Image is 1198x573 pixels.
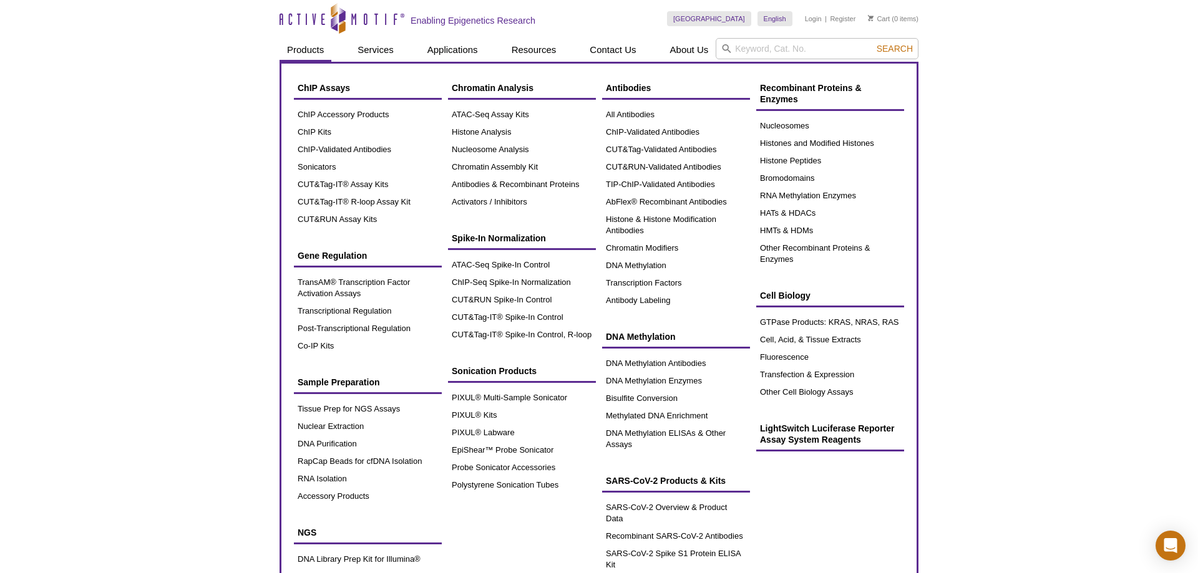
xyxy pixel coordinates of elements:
a: CUT&Tag-IT® R-loop Assay Kit [294,193,442,211]
a: ChIP-Seq Spike-In Normalization [448,274,596,291]
a: HATs & HDACs [756,205,904,222]
a: CUT&RUN-Validated Antibodies [602,158,750,176]
span: Sample Preparation [298,377,380,387]
a: CUT&RUN Spike-In Control [448,291,596,309]
a: DNA Methylation [602,257,750,274]
a: Services [350,38,401,62]
a: AbFlex® Recombinant Antibodies [602,193,750,211]
a: Antibody Labeling [602,292,750,309]
a: RNA Isolation [294,470,442,488]
span: ChIP Assays [298,83,350,93]
a: All Antibodies [602,106,750,123]
a: Sample Preparation [294,370,442,394]
a: Post-Transcriptional Regulation [294,320,442,337]
a: Nucleosomes [756,117,904,135]
span: Gene Regulation [298,251,367,261]
a: Histone Analysis [448,123,596,141]
a: [GEOGRAPHIC_DATA] [667,11,751,26]
a: Probe Sonicator Accessories [448,459,596,476]
img: Your Cart [868,15,874,21]
a: TransAM® Transcription Factor Activation Assays [294,274,442,302]
a: Fluorescence [756,349,904,366]
a: Nuclear Extraction [294,418,442,435]
li: (0 items) [868,11,918,26]
a: Transfection & Expression [756,366,904,383]
a: ChIP-Validated Antibodies [602,123,750,141]
a: Recombinant Proteins & Enzymes [756,76,904,111]
a: Resources [504,38,564,62]
a: Spike-In Normalization [448,226,596,250]
a: ChIP Accessory Products [294,106,442,123]
a: Chromatin Assembly Kit [448,158,596,176]
a: Antibodies & Recombinant Proteins [448,176,596,193]
a: Activators / Inhibitors [448,193,596,211]
a: ATAC-Seq Spike-In Control [448,256,596,274]
a: Transcriptional Regulation [294,302,442,320]
a: HMTs & HDMs [756,222,904,239]
a: Cell Biology [756,284,904,307]
span: DNA Methylation [606,332,675,342]
a: CUT&Tag-Validated Antibodies [602,141,750,158]
span: Search [877,44,913,54]
span: LightSwitch Luciferase Reporter Assay System Reagents [760,423,894,445]
a: DNA Library Prep Kit for Illumina® [294,551,442,568]
a: DNA Purification [294,435,442,453]
a: NGS [294,521,442,544]
a: ChIP Assays [294,76,442,100]
a: Polystyrene Sonication Tubes [448,476,596,494]
a: English [757,11,792,26]
a: GTPase Products: KRAS, NRAS, RAS [756,314,904,331]
a: ChIP-Validated Antibodies [294,141,442,158]
a: About Us [663,38,716,62]
span: Cell Biology [760,291,811,301]
a: Products [280,38,331,62]
a: CUT&RUN Assay Kits [294,211,442,228]
button: Search [873,43,917,54]
li: | [825,11,827,26]
a: Applications [420,38,485,62]
span: NGS [298,527,316,537]
a: Bromodomains [756,170,904,187]
a: Cell, Acid, & Tissue Extracts [756,331,904,349]
a: DNA Methylation Enzymes [602,372,750,390]
a: Sonication Products [448,359,596,383]
a: Login [805,14,822,23]
input: Keyword, Cat. No. [716,38,918,59]
a: SARS-CoV-2 Products & Kits [602,469,750,493]
a: Transcription Factors [602,274,750,292]
span: Antibodies [606,83,651,93]
a: EpiShear™ Probe Sonicator [448,441,596,459]
div: Open Intercom Messenger [1156,531,1186,561]
a: RapCap Beads for cfDNA Isolation [294,453,442,470]
a: Histone & Histone Modification Antibodies [602,211,750,239]
h2: Enabling Epigenetics Research [411,15,535,26]
a: Recombinant SARS-CoV-2 Antibodies [602,527,750,545]
a: Co-IP Kits [294,337,442,355]
span: Sonication Products [452,366,537,376]
a: LightSwitch Luciferase Reporter Assay System Reagents [756,417,904,451]
a: TIP-ChIP-Validated Antibodies [602,176,750,193]
a: Other Recombinant Proteins & Enzymes [756,239,904,268]
span: Chromatin Analysis [452,83,533,93]
a: Tissue Prep for NGS Assays [294,400,442,418]
a: Bisulfite Conversion [602,390,750,407]
span: Spike-In Normalization [452,233,546,243]
a: RNA Methylation Enzymes [756,187,904,205]
a: Nucleosome Analysis [448,141,596,158]
a: Gene Regulation [294,244,442,267]
a: Cart [868,14,890,23]
span: SARS-CoV-2 Products & Kits [606,476,726,486]
a: Histone Peptides [756,152,904,170]
a: DNA Methylation ELISAs & Other Assays [602,425,750,453]
a: SARS-CoV-2 Overview & Product Data [602,499,750,527]
a: Accessory Products [294,488,442,505]
a: DNA Methylation Antibodies [602,355,750,372]
a: Chromatin Modifiers [602,239,750,257]
a: Chromatin Analysis [448,76,596,100]
a: Contact Us [582,38,643,62]
a: CUT&Tag-IT® Assay Kits [294,176,442,193]
a: Other Cell Biology Assays [756,383,904,401]
a: PIXUL® Kits [448,407,596,424]
a: CUT&Tag-IT® Spike-In Control, R-loop [448,326,596,344]
a: PIXUL® Multi-Sample Sonicator [448,389,596,407]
